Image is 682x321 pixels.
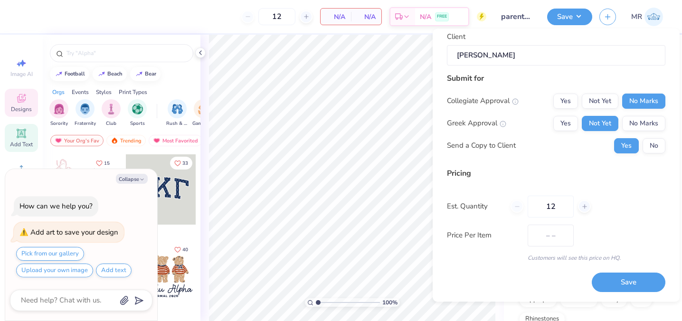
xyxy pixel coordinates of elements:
button: filter button [128,99,147,127]
button: bear [130,67,161,81]
button: Like [170,243,192,256]
button: filter button [49,99,68,127]
div: Submit for [447,73,665,84]
div: beach [107,71,123,76]
img: Sorority Image [54,104,65,114]
div: Send a Copy to Client [447,141,516,151]
input: e.g. Ethan Linker [447,46,665,66]
button: Yes [614,138,639,153]
button: Collapse [116,174,148,184]
div: filter for Sports [128,99,147,127]
div: Add art to save your design [30,227,118,237]
button: No Marks [622,116,665,131]
div: Print Types [119,88,147,96]
button: football [50,67,89,81]
button: Add text [96,264,132,277]
button: beach [93,67,127,81]
button: Save [547,9,592,25]
span: Designs [11,105,32,113]
img: Sports Image [132,104,143,114]
div: How can we help you? [19,201,93,211]
label: Est. Quantity [447,201,503,212]
span: Game Day [192,120,214,127]
span: 100 % [382,298,398,307]
img: Micaela Rothenbuhler [644,8,663,26]
img: Game Day Image [198,104,209,114]
input: – – [528,196,574,217]
button: Yes [553,94,578,109]
span: Sports [130,120,145,127]
img: most_fav.gif [153,137,161,144]
img: trend_line.gif [135,71,143,77]
button: No Marks [622,94,665,109]
div: filter for Sorority [49,99,68,127]
button: Pick from our gallery [16,247,84,261]
input: Untitled Design [493,7,540,26]
button: Not Yet [582,94,618,109]
button: Upload your own image [16,264,93,277]
button: Like [170,157,192,170]
div: filter for Game Day [192,99,214,127]
input: – – [258,8,295,25]
div: Events [72,88,89,96]
div: Collegiate Approval [447,96,519,107]
span: Rush & Bid [166,120,188,127]
a: MR [631,8,663,26]
button: filter button [102,99,121,127]
span: Club [106,120,116,127]
span: FREE [437,13,447,20]
div: filter for Rush & Bid [166,99,188,127]
img: Fraternity Image [80,104,90,114]
div: Pricing [447,168,665,179]
button: filter button [75,99,96,127]
button: Yes [553,116,578,131]
span: Fraternity [75,120,96,127]
div: bear [145,71,156,76]
div: Customers will see this price on HQ. [447,254,665,262]
img: trend_line.gif [98,71,105,77]
img: Rush & Bid Image [172,104,183,114]
span: N/A [326,12,345,22]
div: Orgs [52,88,65,96]
input: Try "Alpha" [66,48,187,58]
label: Client [447,31,465,42]
button: Not Yet [582,116,618,131]
span: N/A [420,12,431,22]
div: filter for Club [102,99,121,127]
button: filter button [166,99,188,127]
span: 33 [182,161,188,166]
img: trending.gif [111,137,118,144]
button: Like [92,157,114,170]
img: trend_line.gif [55,71,63,77]
span: 15 [104,161,110,166]
span: Add Text [10,141,33,148]
button: Save [592,273,665,293]
img: Club Image [106,104,116,114]
img: most_fav.gif [55,137,62,144]
span: 40 [182,247,188,252]
span: N/A [357,12,376,22]
button: No [643,138,665,153]
div: Your Org's Fav [50,135,104,146]
div: Most Favorited [149,135,202,146]
span: MR [631,11,642,22]
div: Greek Approval [447,118,506,129]
label: Price Per Item [447,230,521,241]
button: filter button [192,99,214,127]
div: football [65,71,85,76]
span: Sorority [50,120,68,127]
div: Styles [96,88,112,96]
span: Image AI [10,70,33,78]
div: filter for Fraternity [75,99,96,127]
div: Trending [106,135,146,146]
